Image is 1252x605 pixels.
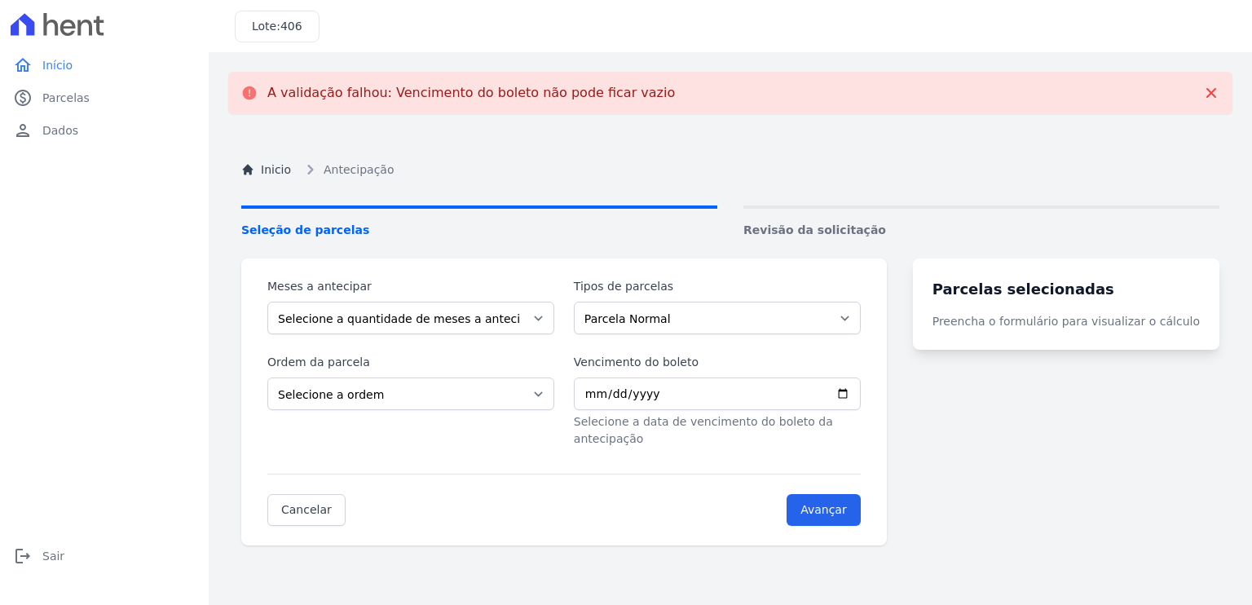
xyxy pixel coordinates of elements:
[7,540,202,572] a: logoutSair
[743,222,1219,239] span: Revisão da solicitação
[787,494,861,526] input: Avançar
[13,88,33,108] i: paid
[267,278,554,295] label: Meses a antecipar
[267,354,554,371] label: Ordem da parcela
[932,313,1200,330] p: Preencha o formulário para visualizar o cálculo
[13,546,33,566] i: logout
[13,121,33,140] i: person
[267,494,346,526] a: Cancelar
[574,413,861,448] p: Selecione a data de vencimento do boleto da antecipação
[7,49,202,82] a: homeInício
[42,57,73,73] span: Início
[932,278,1200,300] h3: Parcelas selecionadas
[252,18,302,35] h3: Lote:
[241,222,717,239] span: Seleção de parcelas
[7,82,202,114] a: paidParcelas
[574,354,861,371] label: Vencimento do boleto
[7,114,202,147] a: personDados
[42,122,78,139] span: Dados
[324,161,394,179] span: Antecipação
[280,20,302,33] span: 406
[42,548,64,564] span: Sair
[42,90,90,106] span: Parcelas
[241,205,1219,239] nav: Progress
[574,278,861,295] label: Tipos de parcelas
[13,55,33,75] i: home
[241,161,291,179] a: Inicio
[267,85,675,101] p: A validação falhou: Vencimento do boleto não pode ficar vazio
[241,160,1219,179] nav: Breadcrumb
